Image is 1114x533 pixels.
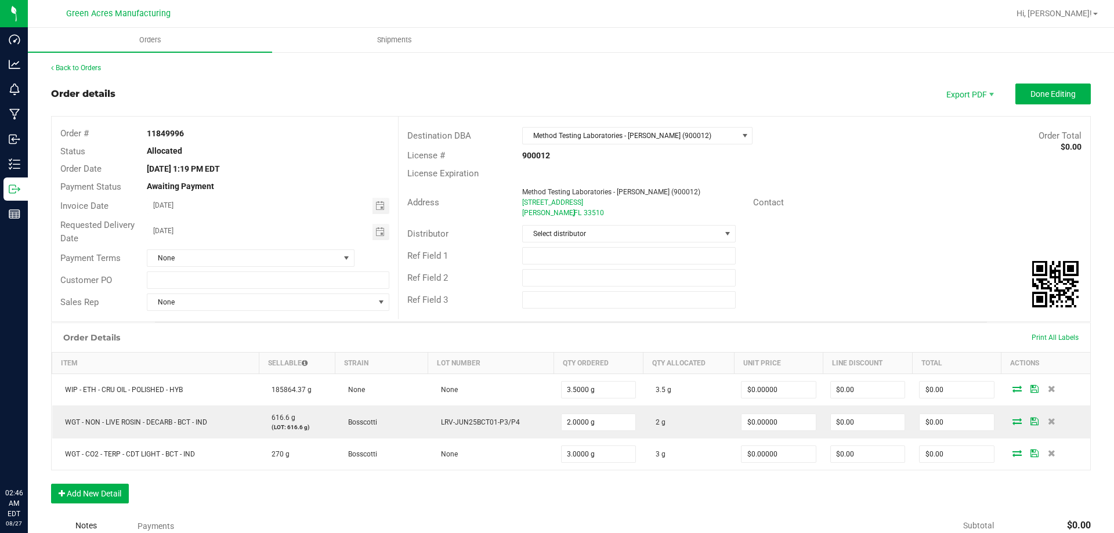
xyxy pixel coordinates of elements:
[584,209,604,217] span: 33510
[522,151,550,160] strong: 900012
[9,208,20,220] inline-svg: Reports
[912,353,1001,374] th: Total
[59,450,195,458] span: WGT - CO2 - TERP - CDT LIGHT - BCT - IND
[1032,261,1079,307] img: Scan me!
[372,224,389,240] span: Toggle calendar
[12,440,46,475] iframe: Resource center
[934,84,1004,104] li: Export PDF
[259,353,335,374] th: Sellable
[52,353,259,374] th: Item
[407,130,471,141] span: Destination DBA
[650,386,671,394] span: 3.5 g
[522,188,700,196] span: Method Testing Laboratories - [PERSON_NAME] (900012)
[1032,261,1079,307] qrcode: 11849996
[435,386,458,394] span: None
[753,197,784,208] span: Contact
[831,382,905,398] input: 0
[742,382,815,398] input: 0
[51,484,129,503] button: Add New Detail
[407,150,445,161] span: License #
[66,9,171,19] span: Green Acres Manufacturing
[1026,418,1043,425] span: Save Order Detail
[9,59,20,70] inline-svg: Analytics
[60,146,85,157] span: Status
[124,35,177,45] span: Orders
[60,275,112,285] span: Customer PO
[1039,130,1082,141] span: Order Total
[1061,142,1082,151] strong: $0.00
[562,414,635,430] input: 0
[1032,333,1079,342] span: Print All Labels
[407,229,449,239] span: Distributor
[1043,418,1061,425] span: Delete Order Detail
[650,450,665,458] span: 3 g
[9,84,20,95] inline-svg: Monitoring
[63,333,120,342] h1: Order Details
[60,182,121,192] span: Payment Status
[522,198,583,206] span: [STREET_ADDRESS]
[60,201,108,211] span: Invoice Date
[523,128,737,144] span: Method Testing Laboratories - [PERSON_NAME] (900012)
[342,450,377,458] span: Bosscotti
[734,353,823,374] th: Unit Price
[562,446,635,462] input: 0
[5,488,23,519] p: 02:46 AM EDT
[9,183,20,195] inline-svg: Outbound
[9,133,20,145] inline-svg: Inbound
[573,209,574,217] span: ,
[963,521,994,530] span: Subtotal
[407,197,439,208] span: Address
[1067,520,1091,531] span: $0.00
[60,220,135,244] span: Requested Delivery Date
[1043,385,1061,392] span: Delete Order Detail
[920,446,993,462] input: 0
[59,386,183,394] span: WIP - ETH - CRU OIL - POLISHED - HYB
[574,209,581,217] span: FL
[266,414,295,422] span: 616.6 g
[742,414,815,430] input: 0
[266,423,328,432] p: (LOT: 616.6 g)
[361,35,428,45] span: Shipments
[742,446,815,462] input: 0
[147,182,214,191] strong: Awaiting Payment
[266,450,290,458] span: 270 g
[1015,84,1091,104] button: Done Editing
[522,209,575,217] span: [PERSON_NAME]
[407,168,479,179] span: License Expiration
[643,353,734,374] th: Qty Allocated
[1026,449,1043,456] span: Save Order Detail
[335,353,428,374] th: Strain
[407,295,448,305] span: Ref Field 3
[1026,385,1043,392] span: Save Order Detail
[60,253,121,263] span: Payment Terms
[266,386,312,394] span: 185864.37 g
[435,450,458,458] span: None
[562,382,635,398] input: 0
[1030,89,1076,99] span: Done Editing
[407,273,448,283] span: Ref Field 2
[60,164,102,174] span: Order Date
[435,418,520,426] span: LRV-JUN25BCT01-P3/P4
[51,87,115,101] div: Order details
[60,297,99,307] span: Sales Rep
[523,226,720,242] span: Select distributor
[60,128,89,139] span: Order #
[920,414,993,430] input: 0
[920,382,993,398] input: 0
[407,251,448,261] span: Ref Field 1
[1001,353,1090,374] th: Actions
[650,418,665,426] span: 2 g
[342,418,377,426] span: Bosscotti
[147,164,220,173] strong: [DATE] 1:19 PM EDT
[51,64,101,72] a: Back to Orders
[372,198,389,214] span: Toggle calendar
[147,250,339,266] span: None
[554,353,643,374] th: Qty Ordered
[1043,449,1061,456] span: Delete Order Detail
[28,28,272,52] a: Orders
[147,129,184,138] strong: 11849996
[59,418,207,426] span: WGT - NON - LIVE ROSIN - DECARB - BCT - IND
[831,446,905,462] input: 0
[272,28,516,52] a: Shipments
